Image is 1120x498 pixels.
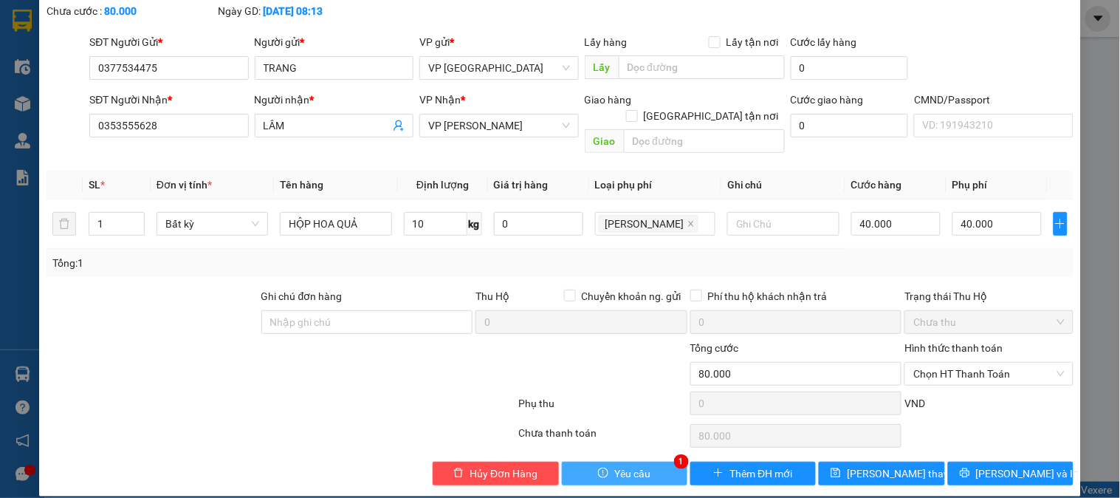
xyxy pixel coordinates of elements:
th: Ghi chú [721,171,845,199]
input: VD: Bàn, Ghế [280,212,391,236]
div: SĐT Người Gửi [89,34,248,50]
span: close [687,220,695,229]
button: deleteHủy Đơn Hàng [433,462,558,485]
label: Cước giao hàng [791,94,864,106]
span: Yêu cầu [614,465,650,482]
span: Chọn HT Thanh Toán [913,363,1064,385]
input: Cước giao hàng [791,114,909,137]
button: exclamation-circleYêu cầu [562,462,687,485]
label: Cước lấy hàng [791,36,857,48]
span: Giá trị hàng [494,179,549,191]
span: Tên hàng [280,179,323,191]
span: Chuyển khoản ng. gửi [576,288,687,304]
span: Tổng cước [690,342,739,354]
div: 1 [674,454,689,469]
span: [GEOGRAPHIC_DATA] tận nơi [638,108,785,124]
span: [PERSON_NAME] thay đổi [847,465,965,482]
div: CMND/Passport [914,92,1073,108]
span: VP Võ Chí Công [428,115,569,137]
span: VND [904,398,925,409]
th: Loại phụ phí [589,171,722,199]
input: Ghi chú đơn hàng [261,310,473,334]
span: Thêm ĐH mới [729,465,792,482]
span: save [831,468,841,480]
span: SL [89,179,100,191]
span: Giao hàng [585,94,632,106]
div: VP gửi [419,34,578,50]
span: Định lượng [416,179,469,191]
span: Chưa thu [913,311,1064,333]
button: printer[PERSON_NAME] và In [948,462,1073,485]
label: Ghi chú đơn hàng [261,290,343,302]
span: printer [960,468,970,480]
span: Đơn vị tính [157,179,212,191]
span: Bất kỳ [165,213,259,235]
input: Cước lấy hàng [791,56,909,80]
input: Ghi Chú [727,212,839,236]
div: Chưa cước : [47,3,215,19]
div: Người nhận [255,92,413,108]
input: Dọc đường [624,129,785,153]
span: kg [467,212,482,236]
div: Tổng: 1 [52,255,433,271]
span: Phụ phí [952,179,988,191]
b: 80.000 [104,5,137,17]
div: Ngày GD: [219,3,387,19]
div: Người gửi [255,34,413,50]
span: Giao [585,129,624,153]
span: Lấy [585,55,619,79]
button: delete [52,212,76,236]
span: plus [713,468,724,480]
span: VP Nhận [419,94,461,106]
button: save[PERSON_NAME] thay đổi [819,462,944,485]
span: Phí thu hộ khách nhận trả [702,288,834,304]
span: Thu Hộ [475,290,509,302]
span: [PERSON_NAME] và In [976,465,1079,482]
span: VP Bắc Sơn [428,57,569,79]
div: Phụ thu [517,395,688,421]
div: SĐT Người Nhận [89,92,248,108]
span: Lấy tận nơi [721,34,785,50]
label: Hình thức thanh toán [904,342,1003,354]
span: [PERSON_NAME] [605,216,684,232]
span: Cước hàng [851,179,902,191]
span: Lấy hàng [585,36,628,48]
button: plusThêm ĐH mới [690,462,816,485]
span: user-add [393,120,405,132]
span: plus [1054,218,1067,230]
div: Trạng thái Thu Hộ [904,288,1073,304]
input: Dọc đường [619,55,785,79]
b: [DATE] 08:13 [264,5,323,17]
span: Lưu kho [599,215,698,233]
span: delete [453,468,464,480]
div: Chưa thanh toán [517,425,688,451]
span: exclamation-circle [598,468,608,480]
button: plus [1054,212,1068,236]
span: Hủy Đơn Hàng [470,465,537,482]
